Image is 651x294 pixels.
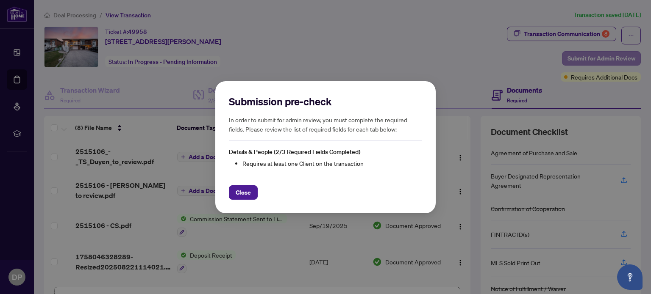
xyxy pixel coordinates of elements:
li: Requires at least one Client on the transaction [242,158,422,168]
span: Close [236,185,251,199]
span: Details & People (2/3 Required Fields Completed) [229,148,360,156]
button: Open asap [617,264,643,290]
button: Close [229,185,258,199]
h2: Submission pre-check [229,95,422,108]
h5: In order to submit for admin review, you must complete the required fields. Please review the lis... [229,115,422,134]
